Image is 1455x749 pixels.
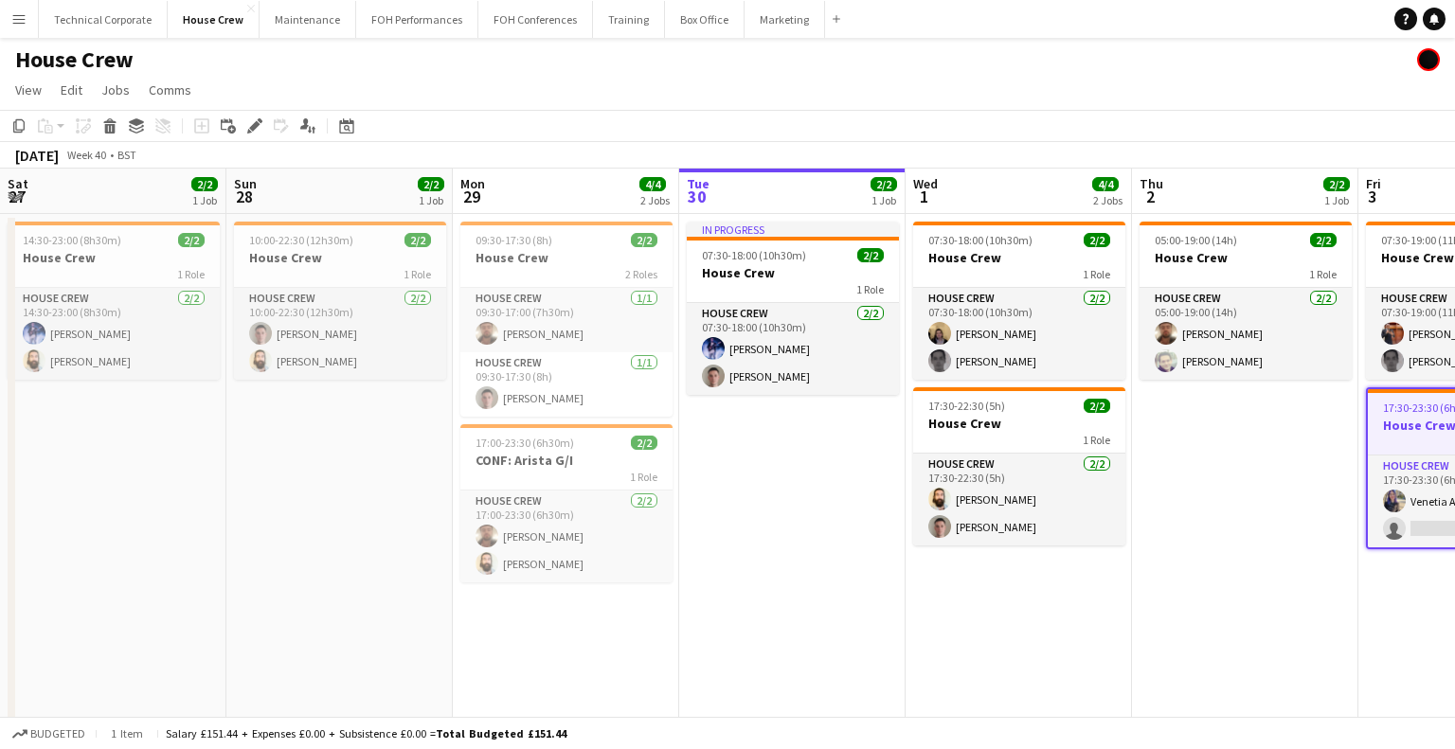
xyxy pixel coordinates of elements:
[913,175,938,192] span: Wed
[177,267,205,281] span: 1 Role
[94,78,137,102] a: Jobs
[436,726,566,740] span: Total Budgeted £151.44
[61,81,82,98] span: Edit
[460,424,673,582] div: 17:00-23:30 (6h30m)2/2CONF: Arista G/I1 RoleHouse Crew2/217:00-23:30 (6h30m)[PERSON_NAME][PERSON_...
[1137,186,1163,207] span: 2
[460,288,673,352] app-card-role: House Crew1/109:30-17:00 (7h30m)[PERSON_NAME]
[166,726,566,740] div: Salary £151.44 + Expenses £0.00 + Subsistence £0.00 =
[460,175,485,192] span: Mon
[1140,175,1163,192] span: Thu
[460,222,673,417] app-job-card: 09:30-17:30 (8h)2/2House Crew2 RolesHouse Crew1/109:30-17:00 (7h30m)[PERSON_NAME]House Crew1/109:...
[234,249,446,266] h3: House Crew
[418,177,444,191] span: 2/2
[1083,267,1110,281] span: 1 Role
[631,436,657,450] span: 2/2
[928,399,1005,413] span: 17:30-22:30 (5h)
[8,175,28,192] span: Sat
[234,288,446,380] app-card-role: House Crew2/210:00-22:30 (12h30m)[PERSON_NAME][PERSON_NAME]
[687,222,899,237] div: In progress
[404,233,431,247] span: 2/2
[249,233,353,247] span: 10:00-22:30 (12h30m)
[419,193,443,207] div: 1 Job
[1323,177,1350,191] span: 2/2
[665,1,745,38] button: Box Office
[1083,433,1110,447] span: 1 Role
[856,282,884,296] span: 1 Role
[476,436,574,450] span: 17:00-23:30 (6h30m)
[404,267,431,281] span: 1 Role
[117,148,136,162] div: BST
[141,78,199,102] a: Comms
[1093,193,1123,207] div: 2 Jobs
[53,78,90,102] a: Edit
[1084,233,1110,247] span: 2/2
[15,81,42,98] span: View
[234,222,446,380] app-job-card: 10:00-22:30 (12h30m)2/2House Crew1 RoleHouse Crew2/210:00-22:30 (12h30m)[PERSON_NAME][PERSON_NAME]
[631,233,657,247] span: 2/2
[913,222,1125,380] div: 07:30-18:00 (10h30m)2/2House Crew1 RoleHouse Crew2/207:30-18:00 (10h30m)[PERSON_NAME][PERSON_NAME]
[640,193,670,207] div: 2 Jobs
[1310,233,1337,247] span: 2/2
[1084,399,1110,413] span: 2/2
[8,78,49,102] a: View
[1363,186,1381,207] span: 3
[857,248,884,262] span: 2/2
[5,186,28,207] span: 27
[687,303,899,395] app-card-role: House Crew2/207:30-18:00 (10h30m)[PERSON_NAME][PERSON_NAME]
[687,264,899,281] h3: House Crew
[178,233,205,247] span: 2/2
[8,288,220,380] app-card-role: House Crew2/214:30-23:00 (8h30m)[PERSON_NAME][PERSON_NAME]
[458,186,485,207] span: 29
[687,222,899,395] app-job-card: In progress07:30-18:00 (10h30m)2/2House Crew1 RoleHouse Crew2/207:30-18:00 (10h30m)[PERSON_NAME][...
[1155,233,1237,247] span: 05:00-19:00 (14h)
[928,233,1033,247] span: 07:30-18:00 (10h30m)
[356,1,478,38] button: FOH Performances
[871,193,896,207] div: 1 Job
[149,81,191,98] span: Comms
[460,352,673,417] app-card-role: House Crew1/109:30-17:30 (8h)[PERSON_NAME]
[104,726,150,740] span: 1 item
[8,249,220,266] h3: House Crew
[1092,177,1119,191] span: 4/4
[593,1,665,38] button: Training
[15,45,134,74] h1: House Crew
[913,387,1125,545] app-job-card: 17:30-22:30 (5h)2/2House Crew1 RoleHouse Crew2/217:30-22:30 (5h)[PERSON_NAME][PERSON_NAME]
[63,148,110,162] span: Week 40
[910,186,938,207] span: 1
[192,193,217,207] div: 1 Job
[1140,288,1352,380] app-card-role: House Crew2/205:00-19:00 (14h)[PERSON_NAME][PERSON_NAME]
[684,186,710,207] span: 30
[476,233,552,247] span: 09:30-17:30 (8h)
[1309,267,1337,281] span: 1 Role
[913,288,1125,380] app-card-role: House Crew2/207:30-18:00 (10h30m)[PERSON_NAME][PERSON_NAME]
[260,1,356,38] button: Maintenance
[1417,48,1440,71] app-user-avatar: Gabrielle Barr
[15,146,59,165] div: [DATE]
[234,175,257,192] span: Sun
[460,249,673,266] h3: House Crew
[478,1,593,38] button: FOH Conferences
[625,267,657,281] span: 2 Roles
[871,177,897,191] span: 2/2
[168,1,260,38] button: House Crew
[745,1,825,38] button: Marketing
[1324,193,1349,207] div: 1 Job
[630,470,657,484] span: 1 Role
[687,175,710,192] span: Tue
[231,186,257,207] span: 28
[39,1,168,38] button: Technical Corporate
[460,490,673,582] app-card-role: House Crew2/217:00-23:30 (6h30m)[PERSON_NAME][PERSON_NAME]
[913,249,1125,266] h3: House Crew
[101,81,130,98] span: Jobs
[460,452,673,469] h3: CONF: Arista G/I
[913,454,1125,545] app-card-role: House Crew2/217:30-22:30 (5h)[PERSON_NAME][PERSON_NAME]
[639,177,666,191] span: 4/4
[30,727,85,740] span: Budgeted
[1140,222,1352,380] app-job-card: 05:00-19:00 (14h)2/2House Crew1 RoleHouse Crew2/205:00-19:00 (14h)[PERSON_NAME][PERSON_NAME]
[1366,175,1381,192] span: Fri
[8,222,220,380] app-job-card: 14:30-23:00 (8h30m)2/2House Crew1 RoleHouse Crew2/214:30-23:00 (8h30m)[PERSON_NAME][PERSON_NAME]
